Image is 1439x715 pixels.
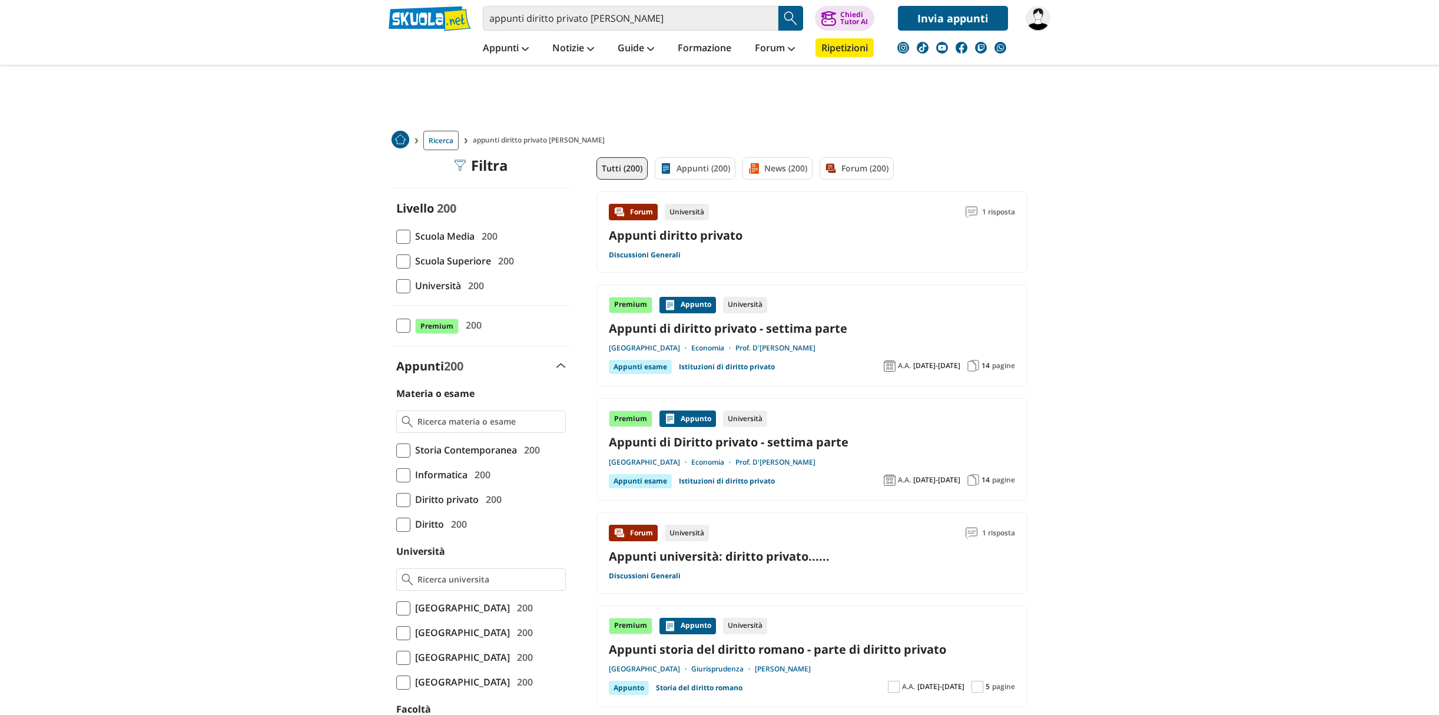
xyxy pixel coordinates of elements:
span: appunti diritto privato [PERSON_NAME] [473,131,609,150]
span: 200 [512,625,533,640]
div: Università [723,618,767,634]
span: pagine [992,475,1015,485]
div: Filtra [455,157,508,174]
span: pagine [992,361,1015,370]
img: Forum contenuto [614,527,625,539]
a: Forum [752,38,798,59]
a: Istituzioni di diritto privato [679,474,775,488]
img: Appunti filtro contenuto [660,163,672,174]
span: [DATE]-[DATE] [913,475,960,485]
img: News filtro contenuto [748,163,760,174]
img: instagram [897,42,909,54]
a: Appunti [480,38,532,59]
img: Pagine [967,474,979,486]
span: pagine [992,682,1015,691]
a: Appunti diritto privato [609,227,742,243]
span: 5 [986,682,990,691]
span: A.A. [898,475,911,485]
img: tiktok [917,42,929,54]
span: 200 [437,200,456,216]
span: 200 [470,467,490,482]
div: Appunto [659,411,716,427]
img: Home [392,131,409,148]
span: Diritto [410,517,444,532]
a: Ricerca [423,131,459,150]
img: Anno accademico [888,681,900,693]
a: [PERSON_NAME] [755,664,811,674]
span: Scuola Superiore [410,253,491,269]
img: Ricerca materia o esame [402,416,413,428]
a: Appunti storia del diritto romano - parte di diritto privato [609,641,1015,657]
a: Forum (200) [820,157,894,180]
a: Formazione [675,38,734,59]
span: 1 risposta [982,525,1015,541]
a: Guide [615,38,657,59]
a: Economia [691,458,735,467]
img: Forum contenuto [614,206,625,218]
a: Appunti di Diritto privato - settima parte [609,434,1015,450]
span: A.A. [898,361,911,370]
img: WhatsApp [994,42,1006,54]
div: Forum [609,525,658,541]
span: Premium [415,319,459,334]
img: Forum filtro contenuto [825,163,837,174]
span: 14 [982,475,990,485]
span: [DATE]-[DATE] [917,682,964,691]
span: Diritto privato [410,492,479,507]
div: Appunti esame [609,360,672,374]
img: twitch [975,42,987,54]
a: News (200) [742,157,813,180]
span: Informatica [410,467,467,482]
img: Anno accademico [884,474,896,486]
a: Economia [691,343,735,353]
label: Università [396,545,445,558]
div: Premium [609,411,652,427]
img: Filtra filtri mobile [455,160,466,171]
div: Università [723,411,767,427]
a: Storia del diritto romano [656,681,742,695]
a: [GEOGRAPHIC_DATA] [609,664,691,674]
div: Premium [609,618,652,634]
a: Giurisprudenza [691,664,755,674]
img: marimal1 [1026,6,1050,31]
img: Pagine [967,360,979,372]
div: Premium [609,297,652,313]
div: Forum [609,204,658,220]
a: Home [392,131,409,150]
span: 200 [444,358,463,374]
span: A.A. [902,682,915,691]
input: Ricerca universita [417,574,561,585]
span: 200 [477,229,498,244]
a: [GEOGRAPHIC_DATA] [609,458,691,467]
div: Chiedi Tutor AI [840,11,868,25]
img: Commenti lettura [966,527,977,539]
a: Discussioni Generali [609,250,681,260]
img: Appunti contenuto [664,620,676,632]
a: Prof. D'[PERSON_NAME] [735,343,815,353]
a: Appunti università: diritto privato...... [609,548,830,564]
a: [GEOGRAPHIC_DATA] [609,343,691,353]
span: 200 [461,317,482,333]
img: youtube [936,42,948,54]
span: 200 [446,517,467,532]
span: 200 [512,600,533,615]
a: Invia appunti [898,6,1008,31]
span: 14 [982,361,990,370]
img: Appunti contenuto [664,299,676,311]
img: facebook [956,42,967,54]
div: Appunto [609,681,649,695]
span: [GEOGRAPHIC_DATA] [410,600,510,615]
span: 200 [512,650,533,665]
img: Apri e chiudi sezione [556,363,566,368]
a: Discussioni Generali [609,571,681,581]
span: [GEOGRAPHIC_DATA] [410,674,510,690]
div: Appunto [659,618,716,634]
div: Università [723,297,767,313]
img: Pagine [972,681,983,693]
a: Tutti (200) [596,157,648,180]
img: Commenti lettura [966,206,977,218]
a: Istituzioni di diritto privato [679,360,775,374]
span: 200 [463,278,484,293]
span: 200 [512,674,533,690]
